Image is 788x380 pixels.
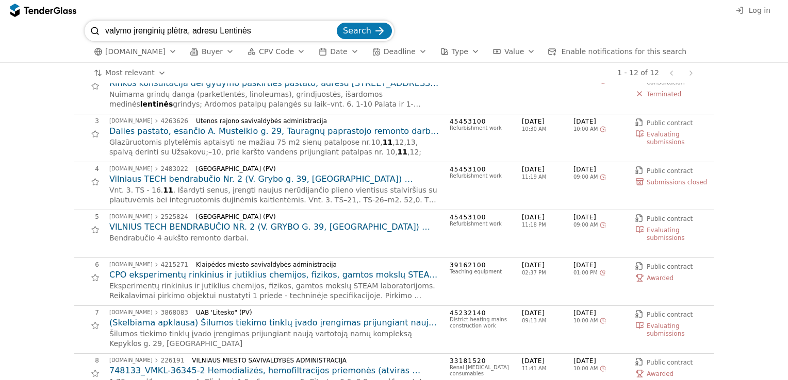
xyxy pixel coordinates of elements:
[450,117,512,126] span: 45453100
[452,47,468,56] span: Type
[109,78,439,89] h2: Rinkos konsultacija dėl gydymo paskirties pastato, adresu [STREET_ADDRESS] 3, [GEOGRAPHIC_DATA], ...
[617,68,659,77] div: 1 - 12 of 12
[109,357,184,364] a: [DOMAIN_NAME]226191
[450,165,512,174] span: 45453100
[74,357,99,364] div: 8
[383,138,392,146] span: 11
[161,214,188,220] div: 2525824
[749,6,770,14] span: Log in
[109,233,439,244] div: Bendrabučio 4 aukšto remonto darbai.
[450,269,512,275] div: Teaching equipment
[105,47,166,56] span: [DOMAIN_NAME]
[384,47,416,56] span: Deadline
[109,317,439,329] a: (Skelbiama apklausa) Šilumos tiekimo tinklų įvado įrengimas prijungiant naują vartotoją namų komp...
[109,137,439,158] div: –
[522,357,573,366] span: [DATE]
[522,309,573,318] span: [DATE]
[109,185,439,205] div: –
[522,165,573,174] span: [DATE]
[196,117,431,125] div: Utenos rajono savivaldybės administracija
[407,148,421,156] span: ,12;
[109,309,188,316] a: [DOMAIN_NAME]3868083
[109,138,383,146] span: Glazūruotomis plytelėmis aptaisyti ne mažiau 75 m2 sienų patalpose nr.10,
[109,262,188,268] a: [DOMAIN_NAME]4215271
[647,215,693,222] span: Public contract
[109,126,439,137] a: Dalies pastato, esančio A. Musteikio g. 29, Tauragnų paprastojo remonto darbai (Mažos vertės pirk...
[90,45,181,58] button: [DOMAIN_NAME]
[522,174,573,180] span: 11:19 AM
[450,173,512,179] div: Refurbishment work
[173,100,326,108] span: grindys; Ardomos patalpų palangės su laik
[109,365,439,376] a: 748133_VMKL-36345-2 Hemodializės, hemofiltracijos priemonės (atviras konkursas)
[109,214,153,219] div: [DOMAIN_NAME]
[109,281,439,301] div: Eksperimentų rinkinius ir jutiklius chemijos, fizikos, gamtos mokslų STEAM laboratorijoms. Reikal...
[109,329,439,349] div: Šilumos tiekimo tinklų įvado įrengimas prijungiant naują vartotoją namų kompleksą Kepyklos g. 29,...
[74,117,99,125] div: 3
[647,131,685,145] span: Evaluating submissions
[489,45,539,58] button: Value
[522,117,573,126] span: [DATE]
[109,90,385,109] span: Nuimama grindų danga (parketlentės, linoleumas), grindjuostės, išardomos medinės
[196,309,431,316] div: UAB 'Litesko" (PV)
[545,45,689,58] button: Enable notifications for this search
[212,148,398,156] span: 10, prie karšto vandens prijungiant patalpas nr. 10,
[573,213,625,222] span: [DATE]
[522,261,573,270] span: [DATE]
[109,221,439,233] a: VILNIUS TECH BENDRABUČIO NR. 2 (V. GRYBO G. 39, [GEOGRAPHIC_DATA]) KETVIRTOJO AUKŠTO PATALPŲ REMO...
[573,366,598,372] span: 10:00 AM
[573,309,625,318] span: [DATE]
[573,357,625,366] span: [DATE]
[573,174,598,180] span: 09:00 AM
[163,186,173,194] span: 11
[74,165,99,172] div: 4
[647,179,707,186] span: Submissions closed
[109,174,439,185] a: Vilniaus TECH bendrabučio Nr. 2 (V. Grybo g. 39, [GEOGRAPHIC_DATA]) ketvirtojo aukšto patalpų rem...
[161,262,188,268] div: 4215271
[315,45,363,58] button: Date
[450,357,512,366] span: 33181520
[109,262,153,267] div: [DOMAIN_NAME]
[522,126,573,132] span: 10:30 AM
[330,47,347,56] span: Date
[74,309,99,316] div: 7
[732,4,774,17] button: Log in
[522,366,573,372] span: 11:41 AM
[109,310,153,315] div: [DOMAIN_NAME]
[331,100,421,108] span: vnt. 6. 1-10 Palata ir 1-
[109,118,188,124] a: [DOMAIN_NAME]4263626
[196,213,431,220] div: [GEOGRAPHIC_DATA] (PV)
[504,47,524,56] span: Value
[337,23,392,39] button: Search
[573,165,625,174] span: [DATE]
[192,357,431,364] div: VILNIAUS MIESTO SAVIVALDYBĖS ADMINISTRACIJA
[368,45,431,58] button: Deadline
[161,166,188,172] div: 2483022
[573,222,598,228] span: 09:00 AM
[140,100,173,108] span: lentinės
[573,318,598,324] span: 10:00 AM
[161,309,188,316] div: 3868083
[647,119,693,127] span: Public contract
[561,47,686,56] span: Enable notifications for this search
[647,370,674,377] span: Awarded
[573,270,598,276] span: 01:00 PM
[109,118,153,124] div: [DOMAIN_NAME]
[109,186,163,194] span: Vnt. 3. TS - 16.
[573,117,625,126] span: [DATE]
[398,148,407,156] span: 11
[109,166,153,171] div: [DOMAIN_NAME]
[196,261,431,268] div: Klaipėdos miesto savivaldybės administracija
[647,274,674,282] span: Awarded
[647,167,693,175] span: Public contract
[450,365,512,377] div: Renal [MEDICAL_DATA] consumables
[450,213,512,222] span: 45453100
[343,26,371,36] span: Search
[109,269,439,281] h2: CPO eksperimentų rinkinius ir jutiklius chemijos, fizikos, gamtos mokslų STEAM laboratorijoms (Ma...
[186,45,238,58] button: Buyer
[450,125,512,131] div: Refurbishment work
[202,47,223,56] span: Buyer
